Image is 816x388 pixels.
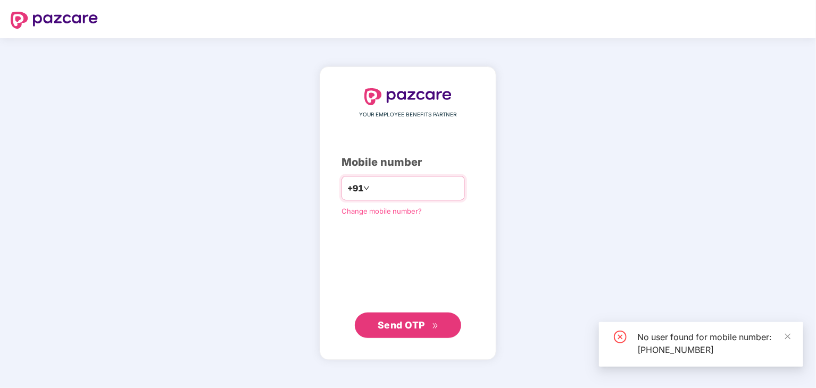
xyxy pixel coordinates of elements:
span: +91 [347,182,363,195]
span: double-right [432,323,439,330]
div: Mobile number [342,154,474,171]
span: down [363,185,370,191]
span: close [784,333,792,340]
img: logo [364,88,452,105]
div: No user found for mobile number: [PHONE_NUMBER] [637,331,790,356]
img: logo [11,12,98,29]
span: close-circle [614,331,627,343]
a: Change mobile number? [342,207,422,215]
button: Send OTPdouble-right [355,313,461,338]
span: Send OTP [378,319,425,331]
span: YOUR EMPLOYEE BENEFITS PARTNER [360,111,457,119]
